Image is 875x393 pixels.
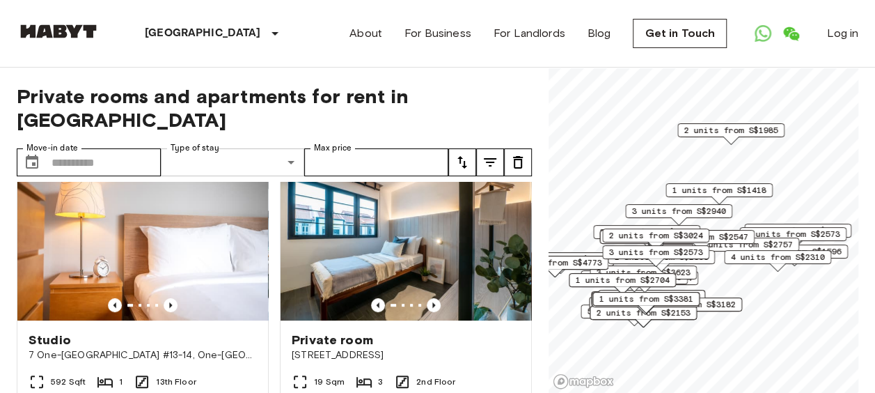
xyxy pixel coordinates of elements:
[29,332,71,348] span: Studio
[747,245,842,258] span: 6 units from S$1596
[739,227,846,249] div: Map marker
[633,19,727,48] a: Get in Touch
[599,293,693,305] span: 1 units from S$3381
[513,253,608,265] span: 1 units from S$4196
[608,229,703,242] span: 2 units from S$3024
[404,25,471,42] a: For Business
[378,376,383,388] span: 3
[684,124,778,137] span: 2 units from S$1985
[596,266,691,279] span: 3 units from S$3623
[827,25,858,42] a: Log in
[507,252,614,274] div: Map marker
[654,231,748,243] span: 1 units from S$2547
[590,306,697,327] div: Map marker
[590,265,697,287] div: Map marker
[635,298,742,319] div: Map marker
[589,297,696,318] div: Map marker
[641,298,736,311] span: 1 units from S$3182
[750,224,845,237] span: 3 units from S$1480
[730,251,825,263] span: 4 units from S$2310
[608,246,703,259] span: 3 units from S$2573
[18,148,46,176] button: Choose date
[371,298,385,312] button: Previous image
[598,290,705,311] div: Map marker
[592,293,699,315] div: Map marker
[51,376,86,388] span: 592 Sqft
[692,238,799,259] div: Map marker
[602,229,709,250] div: Map marker
[314,376,345,388] span: 19 Sqm
[608,250,715,272] div: Map marker
[156,376,196,388] span: 13th Floor
[504,148,532,176] button: tune
[569,273,676,295] div: Map marker
[698,238,793,251] span: 2 units from S$2757
[108,298,122,312] button: Previous image
[507,256,602,269] span: 1 units from S$4773
[591,293,698,314] div: Map marker
[592,292,700,314] div: Map marker
[587,305,681,318] span: 5 units from S$1680
[672,184,766,196] span: 1 units from S$1418
[501,256,608,277] div: Map marker
[171,142,219,154] label: Type of stay
[604,291,699,303] span: 5 units from S$1838
[581,305,688,326] div: Map marker
[746,228,840,240] span: 1 units from S$2573
[281,153,531,321] img: Marketing picture of unit SG-01-027-006-02
[17,24,100,38] img: Habyt
[575,274,670,286] span: 1 units from S$2704
[677,123,785,145] div: Map marker
[349,25,382,42] a: About
[427,298,441,312] button: Previous image
[777,20,805,47] a: Open WeChat
[599,226,694,238] span: 3 units from S$1985
[494,25,565,42] a: For Landlords
[749,20,777,47] a: Open WhatsApp
[741,245,848,266] div: Map marker
[593,225,700,247] div: Map marker
[647,230,755,252] div: Map marker
[164,298,178,312] button: Previous image
[665,183,773,205] div: Map marker
[119,376,123,388] span: 1
[314,142,352,154] label: Max price
[625,204,732,226] div: Map marker
[26,142,78,154] label: Move-in date
[416,376,455,388] span: 2nd Floor
[602,245,709,267] div: Map marker
[145,25,261,42] p: [GEOGRAPHIC_DATA]
[29,348,257,362] span: 7 One-[GEOGRAPHIC_DATA] #13-14, One-[GEOGRAPHIC_DATA] 13-14 S138642
[588,25,611,42] a: Blog
[744,224,851,245] div: Map marker
[17,84,532,132] span: Private rooms and apartments for rent in [GEOGRAPHIC_DATA]
[591,271,698,293] div: Map marker
[292,332,373,348] span: Private room
[448,148,476,176] button: tune
[292,348,520,362] span: [STREET_ADDRESS]
[724,250,831,272] div: Map marker
[476,148,504,176] button: tune
[631,205,726,217] span: 3 units from S$2940
[553,373,614,390] a: Mapbox logo
[17,153,268,321] img: Marketing picture of unit SG-01-106-001-01
[599,230,711,252] div: Map marker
